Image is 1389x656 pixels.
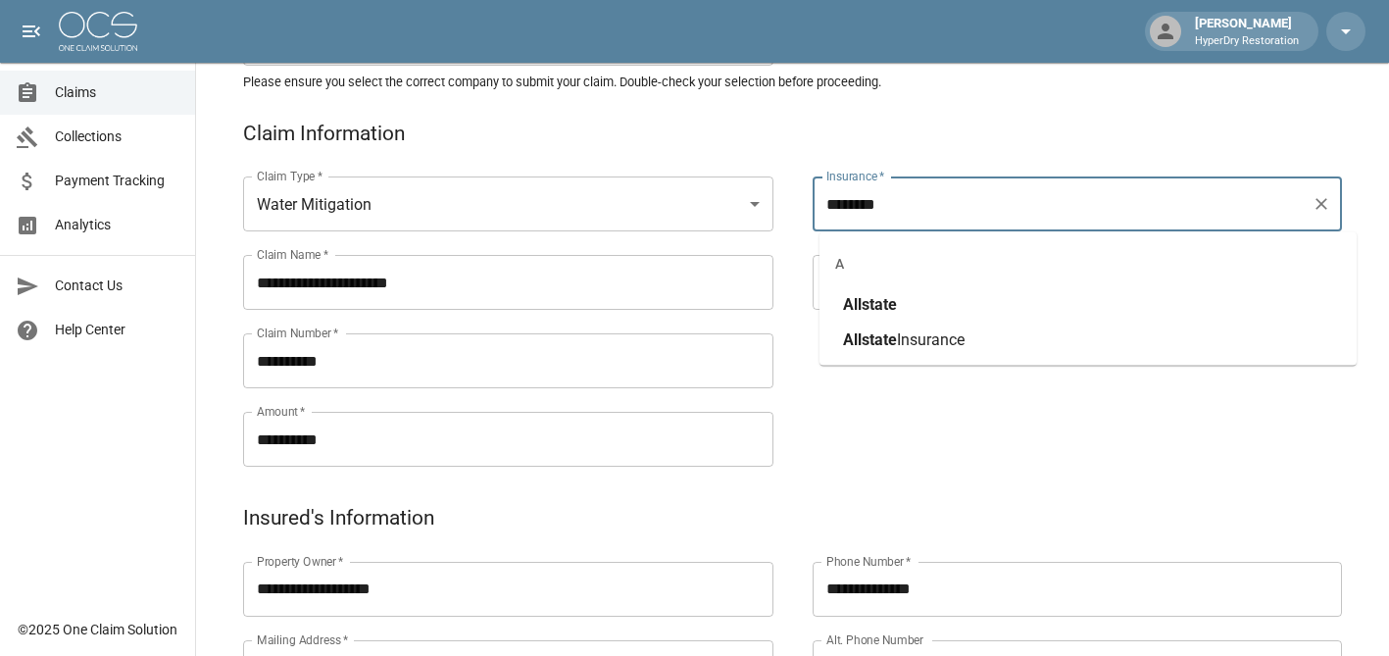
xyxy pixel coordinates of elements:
[12,12,51,51] button: open drawer
[826,168,884,184] label: Insurance
[897,330,965,349] span: Insurance
[55,171,179,191] span: Payment Tracking
[257,325,338,341] label: Claim Number
[1187,14,1307,49] div: [PERSON_NAME]
[1195,33,1299,50] p: HyperDry Restoration
[257,246,328,263] label: Claim Name
[257,168,322,184] label: Claim Type
[55,276,179,296] span: Contact Us
[59,12,137,51] img: ocs-logo-white-transparent.png
[243,74,1342,90] h5: Please ensure you select the correct company to submit your claim. Double-check your selection be...
[826,553,911,570] label: Phone Number
[819,240,1357,287] div: A
[257,631,348,648] label: Mailing Address
[826,631,923,648] label: Alt. Phone Number
[55,320,179,340] span: Help Center
[55,82,179,103] span: Claims
[257,403,306,420] label: Amount
[18,620,177,639] div: © 2025 One Claim Solution
[843,295,897,314] span: Allstate
[55,215,179,235] span: Analytics
[843,330,897,349] span: Allstate
[257,553,344,570] label: Property Owner
[55,126,179,147] span: Collections
[243,177,773,231] div: Water Mitigation
[1308,190,1335,218] button: Clear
